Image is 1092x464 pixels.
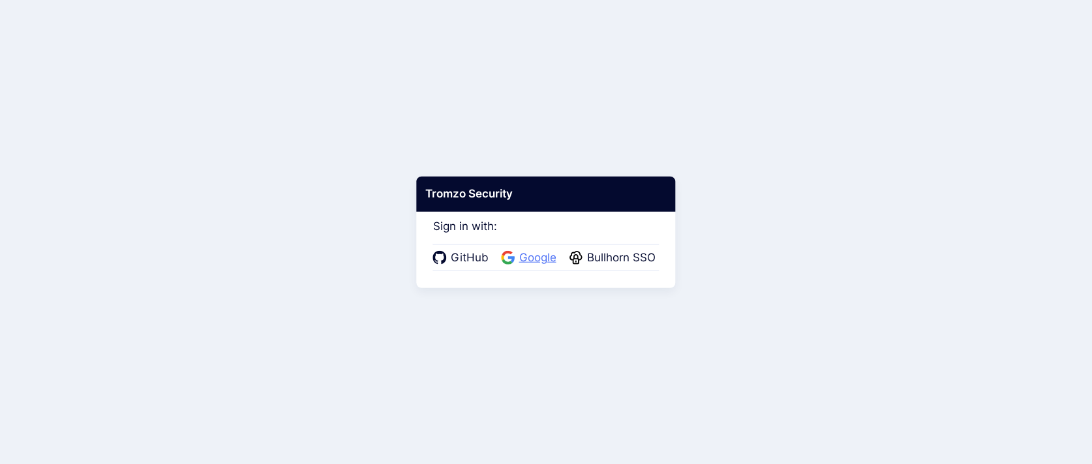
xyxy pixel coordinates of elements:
a: GitHub [433,250,493,267]
a: Google [502,250,560,267]
a: Bullhorn SSO [569,250,660,267]
span: Google [515,250,560,267]
div: Sign in with: [433,202,660,271]
div: Tromzo Security [416,177,675,212]
span: GitHub [447,250,493,267]
span: Bullhorn SSO [583,250,660,267]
